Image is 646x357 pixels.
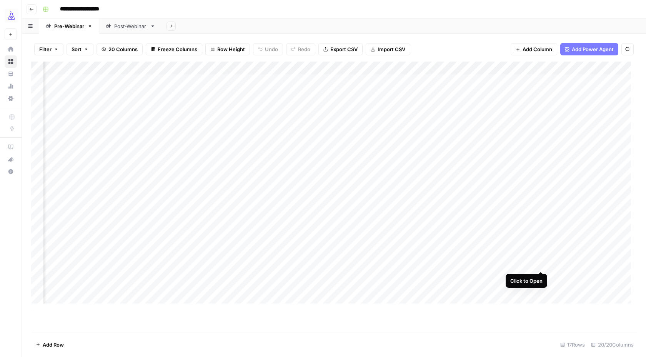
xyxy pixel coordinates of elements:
[205,43,250,55] button: Row Height
[330,45,358,53] span: Export CSV
[511,43,557,55] button: Add Column
[5,92,17,105] a: Settings
[5,6,17,25] button: Workspace: AirOps Growth
[5,68,17,80] a: Your Data
[99,18,162,34] a: Post-Webinar
[5,43,17,55] a: Home
[72,45,82,53] span: Sort
[588,339,637,351] div: 20/20 Columns
[5,80,17,92] a: Usage
[31,339,68,351] button: Add Row
[5,141,17,153] a: AirOps Academy
[5,55,17,68] a: Browse
[560,43,618,55] button: Add Power Agent
[572,45,614,53] span: Add Power Agent
[5,9,18,23] img: AirOps Growth Logo
[67,43,93,55] button: Sort
[5,153,17,165] button: What's new?
[5,165,17,178] button: Help + Support
[253,43,283,55] button: Undo
[286,43,315,55] button: Redo
[34,43,63,55] button: Filter
[265,45,278,53] span: Undo
[298,45,310,53] span: Redo
[158,45,197,53] span: Freeze Columns
[108,45,138,53] span: 20 Columns
[39,18,99,34] a: Pre-Webinar
[146,43,202,55] button: Freeze Columns
[318,43,363,55] button: Export CSV
[114,22,147,30] div: Post-Webinar
[39,45,52,53] span: Filter
[97,43,143,55] button: 20 Columns
[217,45,245,53] span: Row Height
[54,22,84,30] div: Pre-Webinar
[523,45,552,53] span: Add Column
[378,45,405,53] span: Import CSV
[510,277,543,285] div: Click to Open
[557,339,588,351] div: 17 Rows
[366,43,410,55] button: Import CSV
[43,341,64,349] span: Add Row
